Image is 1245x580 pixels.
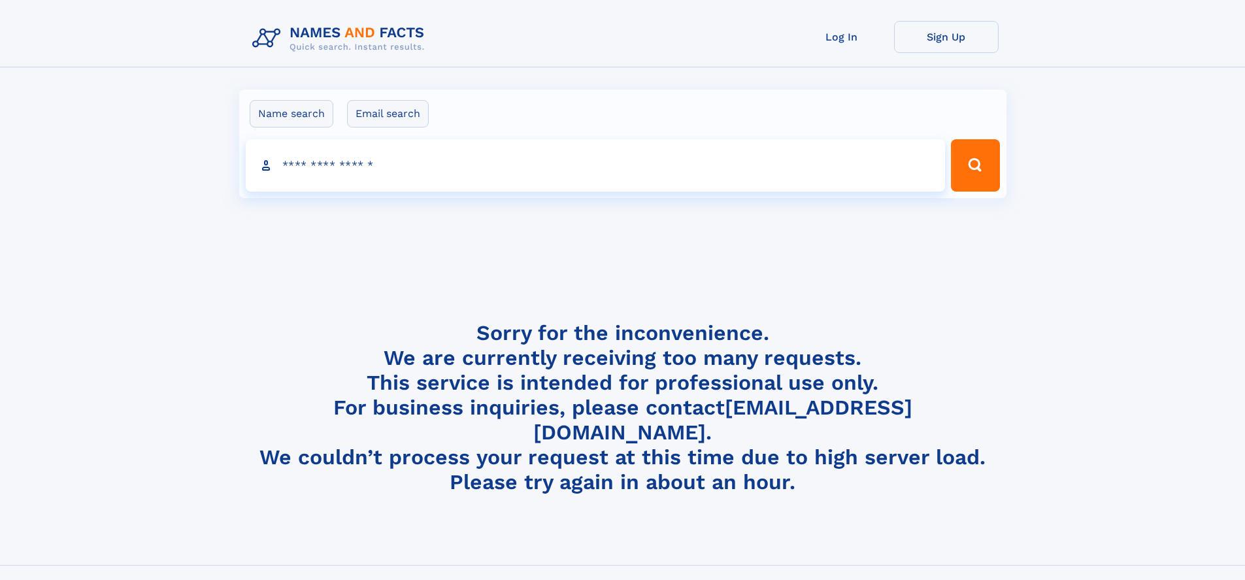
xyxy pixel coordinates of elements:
[246,139,946,192] input: search input
[247,21,435,56] img: Logo Names and Facts
[347,100,429,128] label: Email search
[533,395,912,445] a: [EMAIL_ADDRESS][DOMAIN_NAME]
[247,320,999,495] h4: Sorry for the inconvenience. We are currently receiving too many requests. This service is intend...
[951,139,999,192] button: Search Button
[789,21,894,53] a: Log In
[250,100,333,128] label: Name search
[894,21,999,53] a: Sign Up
